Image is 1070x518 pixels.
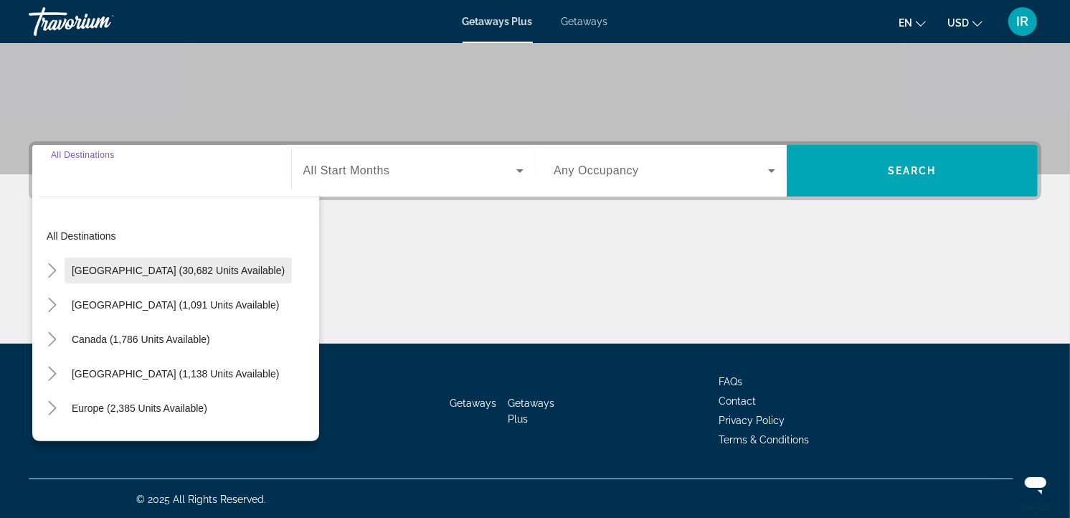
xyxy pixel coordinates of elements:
[47,230,116,242] span: All destinations
[136,494,266,505] span: © 2025 All Rights Reserved.
[1017,14,1029,29] span: IR
[65,258,292,283] button: [GEOGRAPHIC_DATA] (30,682 units available)
[65,395,214,421] button: Europe (2,385 units available)
[39,293,65,318] button: Toggle Mexico (1,091 units available)
[72,299,279,311] span: [GEOGRAPHIC_DATA] (1,091 units available)
[39,258,65,283] button: Toggle United States (30,682 units available)
[72,402,207,414] span: Europe (2,385 units available)
[65,292,286,318] button: [GEOGRAPHIC_DATA] (1,091 units available)
[947,17,969,29] span: USD
[39,430,65,456] button: Toggle Australia (182 units available)
[39,362,65,387] button: Toggle Caribbean & Atlantic Islands (1,138 units available)
[72,368,279,380] span: [GEOGRAPHIC_DATA] (1,138 units available)
[719,434,809,446] a: Terms & Conditions
[1013,461,1059,507] iframe: Button to launch messaging window
[787,145,1038,197] button: Search
[39,327,65,352] button: Toggle Canada (1,786 units available)
[888,165,937,176] span: Search
[899,12,926,33] button: Change language
[29,3,172,40] a: Travorium
[719,395,756,407] a: Contact
[719,376,742,387] a: FAQs
[72,265,285,276] span: [GEOGRAPHIC_DATA] (30,682 units available)
[562,16,608,27] a: Getaways
[1004,6,1041,37] button: User Menu
[450,397,497,409] a: Getaways
[32,145,1038,197] div: Search widget
[65,326,217,352] button: Canada (1,786 units available)
[554,164,639,176] span: Any Occupancy
[72,334,210,345] span: Canada (1,786 units available)
[39,396,65,421] button: Toggle Europe (2,385 units available)
[303,164,390,176] span: All Start Months
[463,16,533,27] a: Getaways Plus
[65,430,278,456] button: [GEOGRAPHIC_DATA] (182 units available)
[65,361,286,387] button: [GEOGRAPHIC_DATA] (1,138 units available)
[899,17,912,29] span: en
[947,12,983,33] button: Change currency
[719,415,785,426] a: Privacy Policy
[39,223,319,249] button: All destinations
[51,150,115,159] span: All Destinations
[508,397,555,425] a: Getaways Plus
